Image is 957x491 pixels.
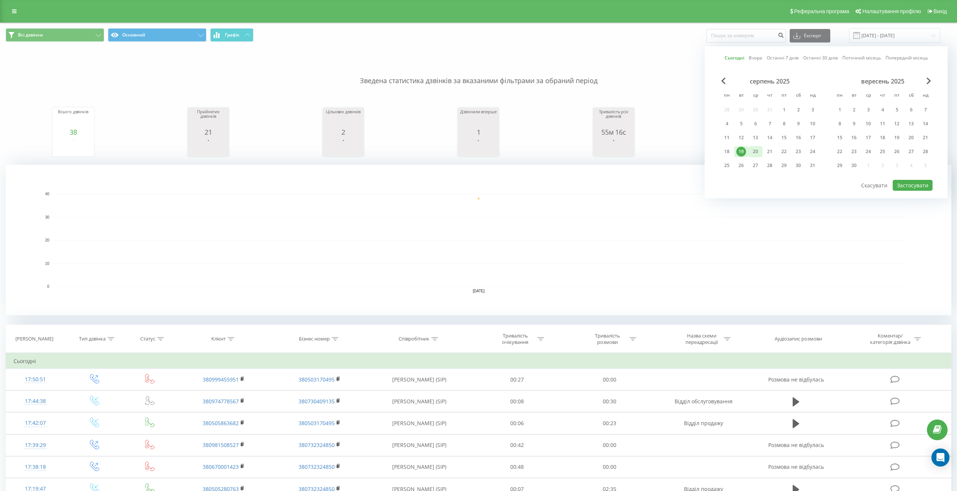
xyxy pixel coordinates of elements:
div: пт 19 вер 2025 р. [890,132,904,143]
div: 15 [835,133,845,143]
div: ср 20 серп 2025 р. [748,146,763,157]
div: 10 [808,119,817,129]
div: ср 10 вер 2025 р. [861,118,875,129]
div: сб 20 вер 2025 р. [904,132,918,143]
span: Previous Month [721,78,726,84]
a: 380981508527 [203,441,239,448]
div: нд 14 вер 2025 р. [918,118,933,129]
div: пн 1 вер 2025 р. [833,104,847,116]
div: сб 9 серп 2025 р. [791,118,805,129]
a: 380730409135 [299,398,335,405]
svg: A chart. [55,136,92,158]
div: пн 29 вер 2025 р. [833,160,847,171]
span: Всі дзвінки [18,32,43,38]
div: пн 15 вер 2025 р. [833,132,847,143]
td: Відділ обслуговування [655,391,751,412]
div: 9 [849,119,859,129]
div: пн 22 вер 2025 р. [833,146,847,157]
div: ср 17 вер 2025 р. [861,132,875,143]
div: 17:39:29 [14,438,58,453]
div: 26 [892,147,902,157]
td: [PERSON_NAME] (SIP) [368,412,471,434]
div: 26 [736,161,746,170]
div: 11 [722,133,732,143]
div: 2 [325,128,362,136]
abbr: вівторок [736,90,747,102]
div: серпень 2025 [720,78,820,85]
div: 12 [736,133,746,143]
div: пн 4 серп 2025 р. [720,118,734,129]
div: 29 [835,161,845,170]
div: A chart. [595,136,632,158]
div: нд 24 серп 2025 р. [805,146,820,157]
div: 5 [736,119,746,129]
div: 29 [779,161,789,170]
div: ср 3 вер 2025 р. [861,104,875,116]
div: сб 6 вер 2025 р. [904,104,918,116]
td: 00:30 [563,391,655,412]
div: вт 19 серп 2025 р. [734,146,748,157]
svg: A chart. [6,165,951,315]
div: 30 [793,161,803,170]
span: Налаштування профілю [862,8,921,14]
div: 19 [892,133,902,143]
div: Назва схеми переадресації [682,333,722,345]
div: вт 16 вер 2025 р. [847,132,861,143]
div: вт 30 вер 2025 р. [847,160,861,171]
div: 17 [808,133,817,143]
div: 1 [779,105,789,115]
div: 27 [751,161,760,170]
div: 3 [863,105,873,115]
td: 00:00 [563,456,655,478]
div: чт 4 вер 2025 р. [875,104,890,116]
td: 00:27 [471,369,563,391]
div: Бізнес номер [299,336,330,342]
div: нд 7 вер 2025 р. [918,104,933,116]
div: Всього дзвінків [55,109,92,128]
div: нд 21 вер 2025 р. [918,132,933,143]
div: вт 23 вер 2025 р. [847,146,861,157]
abbr: понеділок [834,90,845,102]
svg: A chart. [190,136,227,158]
div: 13 [751,133,760,143]
div: 27 [906,147,916,157]
td: 00:00 [563,434,655,456]
abbr: субота [905,90,917,102]
button: Всі дзвінки [6,28,104,42]
a: 380503170495 [299,420,335,427]
div: Open Intercom Messenger [931,448,949,467]
div: 28 [765,161,775,170]
div: 11 [878,119,887,129]
button: Скасувати [857,180,892,191]
a: Поточний місяць [842,54,881,61]
div: 25 [878,147,887,157]
div: вт 26 серп 2025 р. [734,160,748,171]
div: 8 [779,119,789,129]
div: 28 [921,147,930,157]
td: Відділ продажу [655,412,751,434]
div: A chart. [460,136,497,158]
div: пт 1 серп 2025 р. [777,104,791,116]
div: 17:38:18 [14,460,58,474]
td: 00:00 [563,369,655,391]
div: сб 16 серп 2025 р. [791,132,805,143]
div: сб 2 серп 2025 р. [791,104,805,116]
div: 20 [751,147,760,157]
div: A chart. [325,136,362,158]
div: 21 [190,128,227,136]
div: 4 [878,105,887,115]
span: Розмова не відбулась [768,441,824,448]
td: 00:48 [471,456,563,478]
div: 14 [921,119,930,129]
div: 16 [793,133,803,143]
div: 7 [921,105,930,115]
div: пн 8 вер 2025 р. [833,118,847,129]
div: 1 [460,128,497,136]
a: 380732324850 [299,441,335,448]
div: пт 26 вер 2025 р. [890,146,904,157]
span: Розмова не відбулась [768,376,824,383]
div: 12 [892,119,902,129]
